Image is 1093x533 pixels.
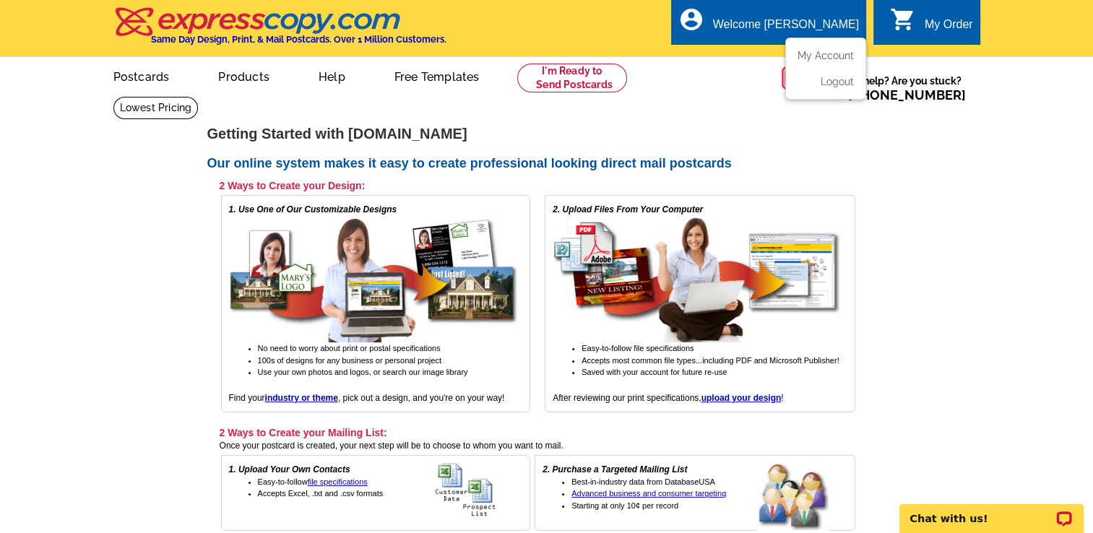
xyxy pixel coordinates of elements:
img: upload your own design for free [553,216,842,342]
a: Postcards [90,58,193,92]
h3: 2 Ways to Create your Design: [220,179,855,192]
iframe: LiveChat chat widget [890,487,1093,533]
div: My Order [925,18,973,38]
span: No need to worry about print or postal specifications [258,344,441,352]
span: Use your own photos and logos, or search our image library [258,368,468,376]
img: upload your own address list for free [435,463,522,517]
img: free online postcard designs [229,216,518,342]
img: buy a targeted mailing list [757,463,847,532]
a: Help [295,58,368,92]
span: 100s of designs for any business or personal project [258,356,441,365]
h4: Same Day Design, Print, & Mail Postcards. Over 1 Million Customers. [151,34,446,45]
span: Call [824,87,966,103]
img: help [781,57,824,99]
a: My Account [798,50,854,61]
span: Accepts Excel, .txt and .csv formats [258,489,384,498]
span: After reviewing our print specifications, ! [553,393,783,403]
a: Products [195,58,293,92]
span: Saved with your account for future re-use [582,368,727,376]
span: Best-in-industry data from DatabaseUSA [571,477,715,486]
a: Same Day Design, Print, & Mail Postcards. Over 1 Million Customers. [113,17,446,45]
i: account_circle [678,6,704,32]
span: Easy-to-follow file specifications [582,344,694,352]
a: [PHONE_NUMBER] [848,87,966,103]
div: Welcome [PERSON_NAME] [713,18,859,38]
a: Logout [821,76,854,87]
span: Accepts most common file types...including PDF and Microsoft Publisher! [582,356,839,365]
span: Find your , pick out a design, and you're on your way! [229,393,505,403]
a: upload your design [701,393,782,403]
span: Need help? Are you stuck? [824,74,973,103]
a: Free Templates [371,58,503,92]
em: 1. Upload Your Own Contacts [229,464,350,474]
a: Advanced business and consumer targeting [571,489,726,498]
em: 1. Use One of Our Customizable Designs [229,204,397,214]
i: shopping_cart [890,6,916,32]
em: 2. Upload Files From Your Computer [553,204,703,214]
span: Once your postcard is created, your next step will be to choose to whom you want to mail. [220,441,563,451]
h1: Getting Started with [DOMAIN_NAME] [207,126,886,142]
h3: 2 Ways to Create your Mailing List: [220,426,855,439]
span: Starting at only 10¢ per record [571,501,678,510]
span: Easy-to-follow [258,477,368,486]
em: 2. Purchase a Targeted Mailing List [543,464,687,474]
a: file specifications [308,477,368,486]
h2: Our online system makes it easy to create professional looking direct mail postcards [207,156,886,172]
a: shopping_cart My Order [890,16,973,34]
a: industry or theme [265,393,338,403]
